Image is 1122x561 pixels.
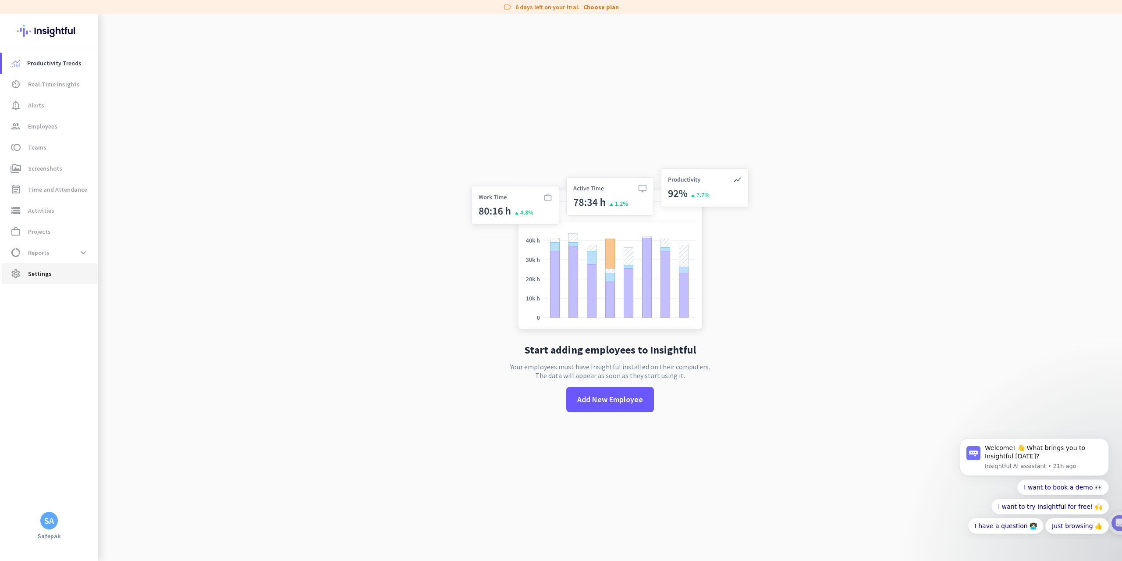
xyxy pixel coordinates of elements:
img: no-search-results [465,163,755,338]
i: work_outline [11,226,21,237]
a: menu-itemProductivity Trends [2,53,98,74]
a: storageActivities [2,200,98,221]
span: Alerts [28,100,44,111]
button: Add New Employee [566,387,654,412]
a: tollTeams [2,137,98,158]
span: Screenshots [28,163,62,174]
div: SA [44,516,54,525]
a: event_noteTime and Attendance [2,179,98,200]
a: perm_mediaScreenshots [2,158,98,179]
span: Time and Attendance [28,184,87,195]
i: notification_important [11,100,21,111]
button: expand_more [75,245,91,261]
i: storage [11,205,21,216]
i: av_timer [11,79,21,89]
i: toll [11,142,21,153]
span: Projects [28,226,51,237]
span: Employees [28,121,57,132]
a: work_outlineProjects [2,221,98,242]
i: settings [11,268,21,279]
a: Choose plan [583,3,619,11]
p: Your employees must have Insightful installed on their computers. The data will appear as soon as... [510,362,710,380]
img: Insightful logo [17,14,81,48]
a: data_usageReportsexpand_more [2,242,98,263]
a: groupEmployees [2,116,98,137]
i: perm_media [11,163,21,174]
span: Productivity Trends [27,58,82,68]
a: av_timerReal-Time Insights [2,74,98,95]
i: data_usage [11,247,21,258]
i: label [503,3,512,11]
span: Add New Employee [577,394,643,405]
span: Teams [28,142,46,153]
h2: Start adding employees to Insightful [525,345,696,355]
i: group [11,121,21,132]
a: settingsSettings [2,263,98,284]
span: Settings [28,268,52,279]
a: notification_importantAlerts [2,95,98,116]
span: Activities [28,205,54,216]
img: menu-item [12,59,20,67]
i: event_note [11,184,21,195]
iframe: Intercom notifications message [947,430,1122,539]
span: Real-Time Insights [28,79,80,89]
span: Reports [28,247,50,258]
